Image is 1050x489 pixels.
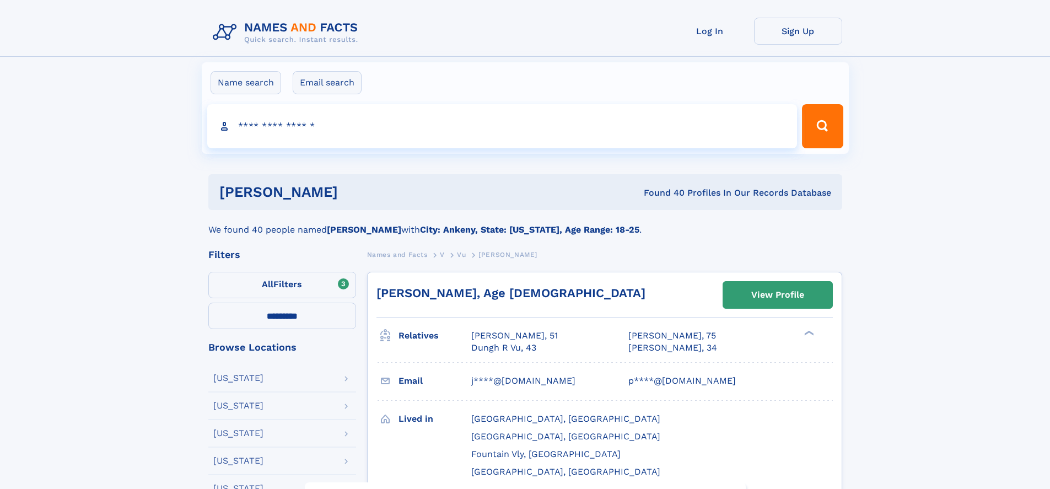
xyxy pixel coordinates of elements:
[262,279,273,289] span: All
[478,251,537,259] span: [PERSON_NAME]
[723,282,832,308] a: View Profile
[802,104,843,148] button: Search Button
[628,342,717,354] a: [PERSON_NAME], 34
[399,372,471,390] h3: Email
[213,401,263,410] div: [US_STATE]
[440,248,445,261] a: V
[211,71,281,94] label: Name search
[208,250,356,260] div: Filters
[376,286,645,300] a: [PERSON_NAME], Age [DEMOGRAPHIC_DATA]
[219,185,491,199] h1: [PERSON_NAME]
[327,224,401,235] b: [PERSON_NAME]
[471,449,621,459] span: Fountain Vly, [GEOGRAPHIC_DATA]
[457,248,466,261] a: Vu
[399,410,471,428] h3: Lived in
[213,429,263,438] div: [US_STATE]
[491,187,831,199] div: Found 40 Profiles In Our Records Database
[207,104,798,148] input: search input
[628,330,716,342] a: [PERSON_NAME], 75
[471,466,660,477] span: [GEOGRAPHIC_DATA], [GEOGRAPHIC_DATA]
[440,251,445,259] span: V
[293,71,362,94] label: Email search
[471,413,660,424] span: [GEOGRAPHIC_DATA], [GEOGRAPHIC_DATA]
[208,210,842,237] div: We found 40 people named with .
[367,248,428,261] a: Names and Facts
[471,330,558,342] a: [PERSON_NAME], 51
[471,342,536,354] a: Dungh R Vu, 43
[666,18,754,45] a: Log In
[751,282,804,308] div: View Profile
[208,342,356,352] div: Browse Locations
[457,251,466,259] span: Vu
[399,326,471,345] h3: Relatives
[213,456,263,465] div: [US_STATE]
[754,18,842,45] a: Sign Up
[208,272,356,298] label: Filters
[208,18,367,47] img: Logo Names and Facts
[213,374,263,383] div: [US_STATE]
[471,431,660,442] span: [GEOGRAPHIC_DATA], [GEOGRAPHIC_DATA]
[801,330,815,337] div: ❯
[420,224,639,235] b: City: Ankeny, State: [US_STATE], Age Range: 18-25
